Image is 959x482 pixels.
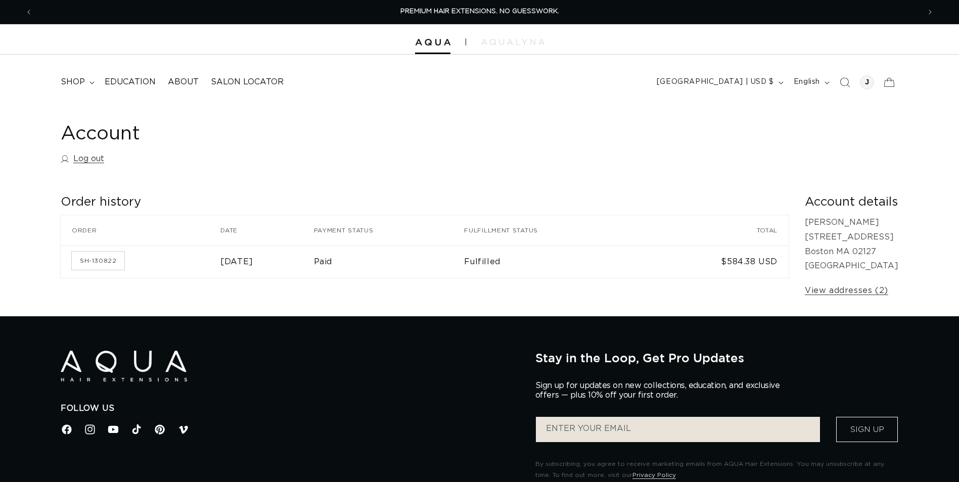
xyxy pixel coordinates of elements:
[415,39,450,46] img: Aqua Hair Extensions
[61,403,520,414] h2: Follow Us
[61,215,220,246] th: Order
[72,252,124,270] a: Order number SH-130822
[61,122,898,147] h1: Account
[18,3,40,22] button: Previous announcement
[205,71,290,93] a: Salon Locator
[805,283,888,298] a: View addresses (2)
[651,73,788,92] button: [GEOGRAPHIC_DATA] | USD $
[536,417,820,442] input: ENTER YOUR EMAIL
[535,381,788,400] p: Sign up for updates on new collections, education, and exclusive offers — plus 10% off your first...
[464,215,645,246] th: Fulfillment status
[794,77,820,87] span: English
[645,246,789,278] td: $584.38 USD
[220,215,313,246] th: Date
[535,351,898,365] h2: Stay in the Loop, Get Pro Updates
[220,258,253,266] time: [DATE]
[314,246,465,278] td: Paid
[400,8,559,15] span: PREMIUM HAIR EXTENSIONS. NO GUESSWORK.
[834,71,856,93] summary: Search
[61,77,85,87] span: shop
[61,351,187,381] img: Aqua Hair Extensions
[788,73,834,92] button: English
[464,246,645,278] td: Fulfilled
[61,152,104,166] a: Log out
[61,195,789,210] h2: Order history
[99,71,162,93] a: Education
[162,71,205,93] a: About
[105,77,156,87] span: Education
[168,77,199,87] span: About
[919,3,941,22] button: Next announcement
[805,195,898,210] h2: Account details
[535,459,898,480] p: By subscribing, you agree to receive marketing emails from AQUA Hair Extensions. You may unsubscr...
[632,472,676,478] a: Privacy Policy
[805,215,898,273] p: [PERSON_NAME] [STREET_ADDRESS] Boston MA 02127 [GEOGRAPHIC_DATA]
[55,71,99,93] summary: shop
[211,77,284,87] span: Salon Locator
[657,77,774,87] span: [GEOGRAPHIC_DATA] | USD $
[314,215,465,246] th: Payment status
[836,417,898,442] button: Sign Up
[645,215,789,246] th: Total
[481,39,544,45] img: aqualyna.com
